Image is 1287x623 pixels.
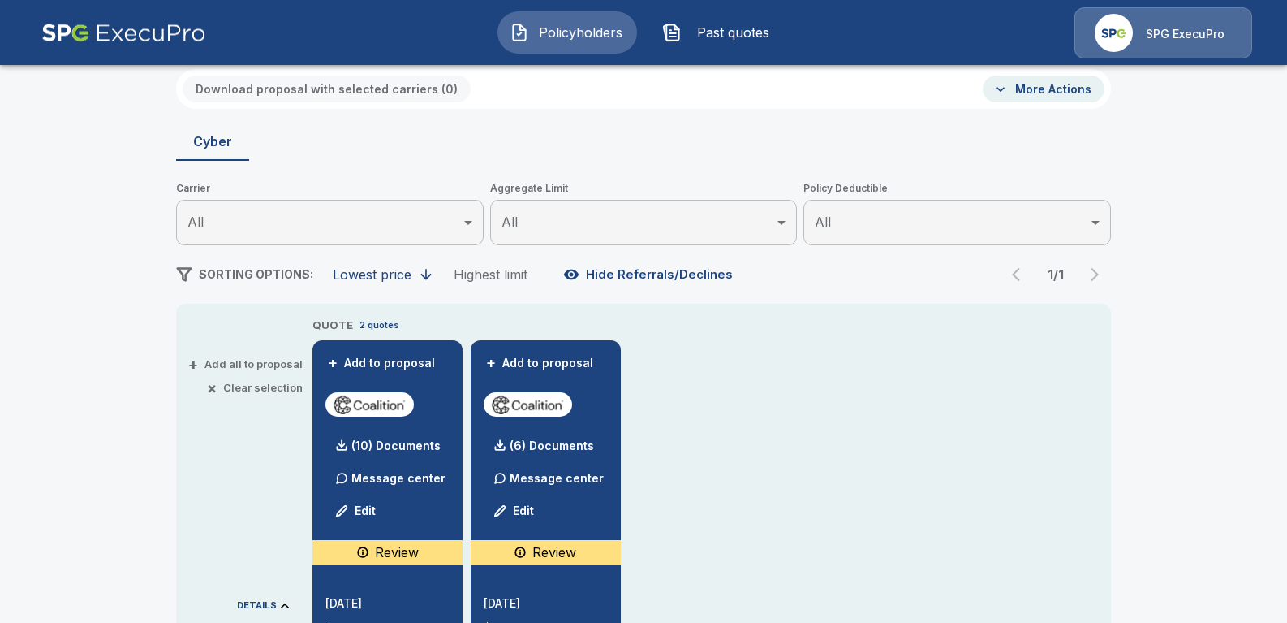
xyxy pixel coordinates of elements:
[454,266,527,283] div: Highest limit
[333,266,411,283] div: Lowest price
[188,359,198,370] span: +
[199,267,313,281] span: SORTING OPTIONS:
[688,23,777,42] span: Past quotes
[328,357,338,369] span: +
[560,259,739,290] button: Hide Referrals/Declines
[1095,14,1133,52] img: Agency Icon
[486,357,496,369] span: +
[501,214,518,230] span: All
[351,440,441,452] p: (10) Documents
[815,214,831,230] span: All
[375,543,419,562] p: Review
[490,180,798,197] span: Aggregate Limit
[1146,26,1225,42] p: SPG ExecuPro
[176,180,484,197] span: Carrier
[536,23,625,42] span: Policyholders
[510,469,604,487] p: Message center
[484,354,597,372] button: +Add to proposal
[1074,7,1252,58] a: Agency IconSPG ExecuPro
[187,214,204,230] span: All
[497,11,637,54] button: Policyholders IconPolicyholders
[983,76,1104,102] button: More Actions
[351,469,445,487] p: Message center
[41,7,206,58] img: AA Logo
[650,11,790,54] button: Past quotes IconPast quotes
[207,383,217,393] span: ×
[176,122,249,161] button: Cyber
[510,440,594,452] p: (6) Documents
[210,383,303,393] button: ×Clear selection
[359,318,399,332] p: 2 quotes
[183,76,471,102] button: Download proposal with selected carriers (0)
[312,318,353,334] p: QUOTE
[312,540,463,565] div: Contact Coalition if revenue exceeds $50M, as this account will no longer qualify for automatic r...
[490,392,566,417] img: coalitioncyber
[532,543,576,562] p: Review
[484,598,608,609] p: [DATE]
[803,180,1111,197] span: Policy Deductible
[325,354,439,372] button: +Add to proposal
[332,392,407,417] img: coalitioncyber
[510,23,529,42] img: Policyholders Icon
[329,495,384,527] button: Edit
[1039,268,1072,281] p: 1 / 1
[237,601,277,610] p: DETAILS
[662,23,682,42] img: Past quotes Icon
[325,598,450,609] p: [DATE]
[471,540,621,565] div: Contact Coalition if revenue exceeds $50M, as this account will no longer qualify for automatic r...
[487,495,542,527] button: Edit
[192,359,303,370] button: +Add all to proposal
